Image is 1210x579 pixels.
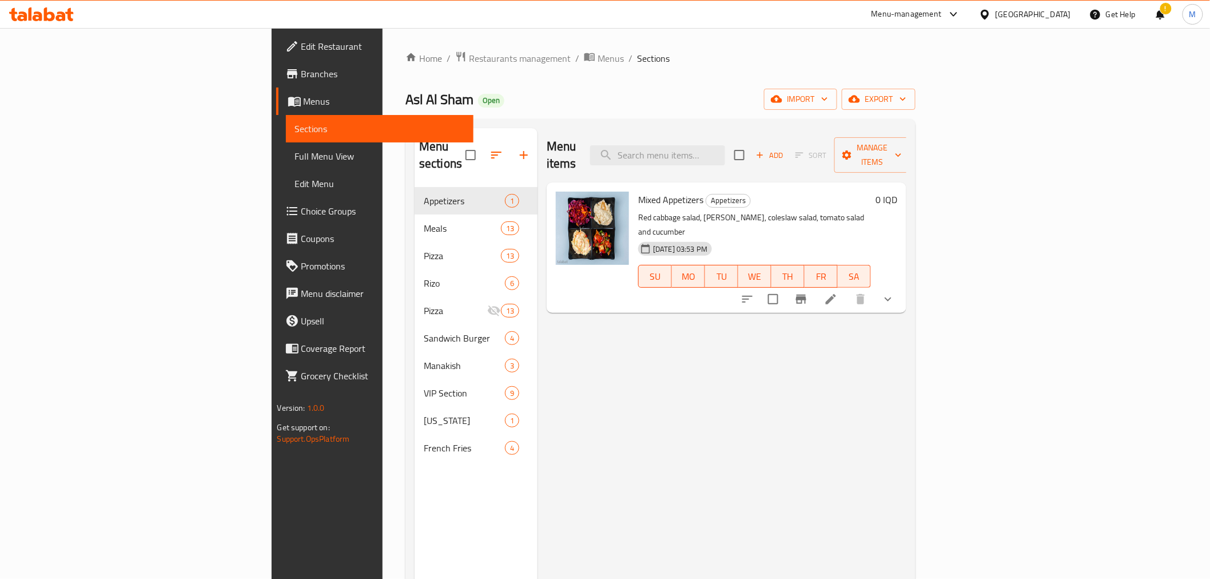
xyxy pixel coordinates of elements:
button: Add section [510,141,538,169]
a: Sections [286,115,473,142]
svg: Show Choices [881,292,895,306]
div: Menu-management [871,7,942,21]
span: Mixed Appetizers [638,191,703,208]
span: 1 [506,196,519,207]
li: / [628,51,632,65]
span: 9 [506,388,519,399]
img: Mixed Appetizers [556,192,629,265]
div: Pizza13 [415,297,538,324]
button: TU [705,265,738,288]
span: French Fries [424,441,505,455]
span: Open [478,96,504,105]
button: delete [847,285,874,313]
span: Sort sections [483,141,510,169]
span: MO [676,268,700,285]
div: items [505,441,519,455]
div: Meals13 [415,215,538,242]
div: items [505,276,519,290]
a: Full Menu View [286,142,473,170]
span: 3 [506,360,519,371]
span: TH [776,268,800,285]
span: Select section first [788,146,834,164]
span: Manage items [843,141,902,169]
button: import [764,89,837,110]
a: Edit Menu [286,170,473,197]
div: items [501,221,519,235]
svg: Inactive section [487,304,501,318]
button: WE [738,265,771,288]
span: Menus [598,51,624,65]
span: 6 [506,278,519,289]
a: Choice Groups [276,197,473,225]
span: Select section [727,143,751,167]
a: Menu disclaimer [276,280,473,307]
span: Choice Groups [301,204,464,218]
div: Rizo6 [415,269,538,297]
span: Select all sections [459,143,483,167]
span: 4 [506,333,519,344]
span: Sandwich Burger [424,331,505,345]
h6: 0 IQD [875,192,897,208]
button: MO [672,265,705,288]
span: Full Menu View [295,149,464,163]
a: Support.OpsPlatform [277,431,350,446]
span: import [773,92,828,106]
div: Sandwich Burger4 [415,324,538,352]
nav: breadcrumb [405,51,916,66]
span: TU [710,268,734,285]
button: SU [638,265,672,288]
span: Menus [304,94,464,108]
div: Appetizers [706,194,751,208]
span: 1 [506,415,519,426]
span: Upsell [301,314,464,328]
button: Manage items [834,137,911,173]
button: TH [771,265,805,288]
div: Appetizers1 [415,187,538,215]
span: Add item [751,146,788,164]
a: Coverage Report [276,335,473,362]
div: Manakish3 [415,352,538,379]
button: FR [805,265,838,288]
span: Add [754,149,785,162]
span: Restaurants management [469,51,571,65]
span: [DATE] 03:53 PM [648,244,712,255]
div: items [501,304,519,318]
a: Menus [584,51,624,66]
a: Promotions [276,252,473,280]
span: Version: [277,400,305,415]
span: Promotions [301,259,464,273]
a: Upsell [276,307,473,335]
div: VIP Section [424,386,505,400]
span: Coverage Report [301,342,464,355]
span: Manakish [424,359,505,372]
span: Menu disclaimer [301,287,464,300]
button: Branch-specific-item [787,285,815,313]
div: French Fries4 [415,434,538,462]
div: [US_STATE]1 [415,407,538,434]
span: Coupons [301,232,464,245]
div: items [501,249,519,263]
a: Branches [276,60,473,88]
span: SU [643,268,667,285]
button: sort-choices [734,285,761,313]
span: Grocery Checklist [301,369,464,383]
span: 13 [501,223,519,234]
a: Coupons [276,225,473,252]
span: export [851,92,906,106]
div: items [505,386,519,400]
span: Pizza [424,304,487,318]
button: show more [874,285,902,313]
span: Sections [637,51,670,65]
span: Branches [301,67,464,81]
a: Menus [276,88,473,115]
span: Appetizers [706,194,750,207]
a: Edit menu item [824,292,838,306]
span: FR [809,268,833,285]
span: 1.0.0 [307,400,325,415]
span: SA [842,268,866,285]
span: [US_STATE] [424,414,505,427]
span: Pizza [424,249,501,263]
div: items [505,194,519,208]
nav: Menu sections [415,183,538,466]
